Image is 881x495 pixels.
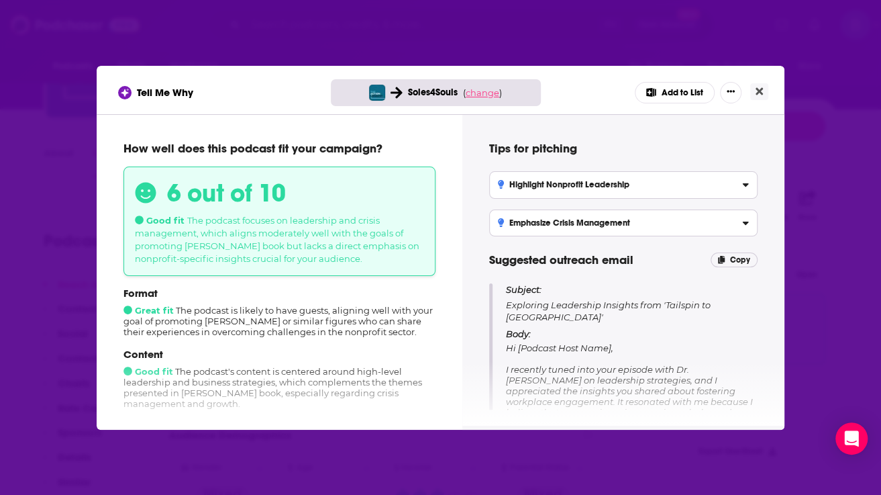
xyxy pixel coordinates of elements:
[506,328,531,339] span: Body:
[123,305,174,316] span: Great fit
[506,283,758,323] p: Exploring Leadership Insights from 'Tailspin to [GEOGRAPHIC_DATA]'
[123,141,435,156] p: How well does this podcast fit your campaign?
[463,87,502,98] span: ( )
[835,422,868,455] div: Open Intercom Messenger
[489,141,758,156] h4: Tips for pitching
[498,218,630,228] h3: Emphasize Crisis Management
[635,82,715,103] button: Add to List
[123,348,435,361] p: Content
[120,88,129,97] img: tell me why sparkle
[730,255,750,265] span: Copy
[137,86,193,99] span: Tell Me Why
[498,180,629,189] h3: Highlight Nonprofit Leadership
[123,348,435,409] div: The podcast's content is centered around high-level leadership and business strategies, which com...
[720,82,741,103] button: Show More Button
[123,287,435,337] div: The podcast is likely to have guests, aligning well with your goal of promoting [PERSON_NAME] or ...
[750,83,768,100] button: Close
[506,283,541,296] span: Subject:
[489,253,633,267] span: Suggested outreach email
[135,215,419,264] span: The podcast focuses on leadership and crisis management, which aligns moderately well with the go...
[135,215,185,226] span: Good fit
[167,178,286,208] h3: 6 out of 10
[123,287,435,300] p: Format
[466,87,499,98] span: change
[123,366,173,377] span: Good fit
[408,87,458,98] span: Soles4Souls
[369,85,385,101] img: The Action Catalyst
